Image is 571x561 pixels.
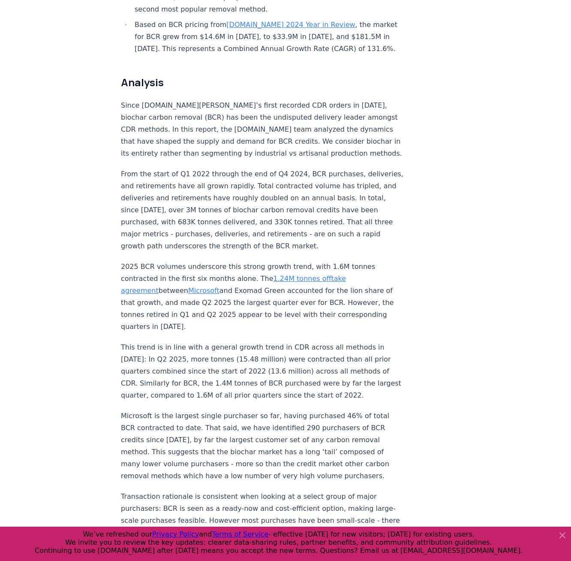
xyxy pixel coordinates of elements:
[226,21,355,29] a: [DOMAIN_NAME] 2024 Year in Review
[121,75,405,89] h2: Analysis
[132,19,405,55] li: Based on BCR pricing from , the market for BCR grew from $14.6M in [DATE], to $33.9M in [DATE], a...
[121,491,405,551] p: Transaction rationale is consistent when looking at a select group of major purchasers: BCR is se...
[121,261,405,333] p: 2025 BCR volumes underscore this strong growth trend, with 1.6M tonnes contracted in the first si...
[121,168,405,252] p: From the start of Q1 2022 through the end of Q4 2024, BCR purchases, deliveries, and retirements ...
[121,341,405,401] p: This trend is in line with a general growth trend in CDR across all methods in [DATE]: In Q2 2025...
[121,100,405,160] p: Since [DOMAIN_NAME][PERSON_NAME]’s first recorded CDR orders in [DATE], biochar carbon removal (B...
[188,287,219,295] a: Microsoft
[121,410,405,482] p: Microsoft is the largest single purchaser so far, having purchased 46% of total BCR contracted to...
